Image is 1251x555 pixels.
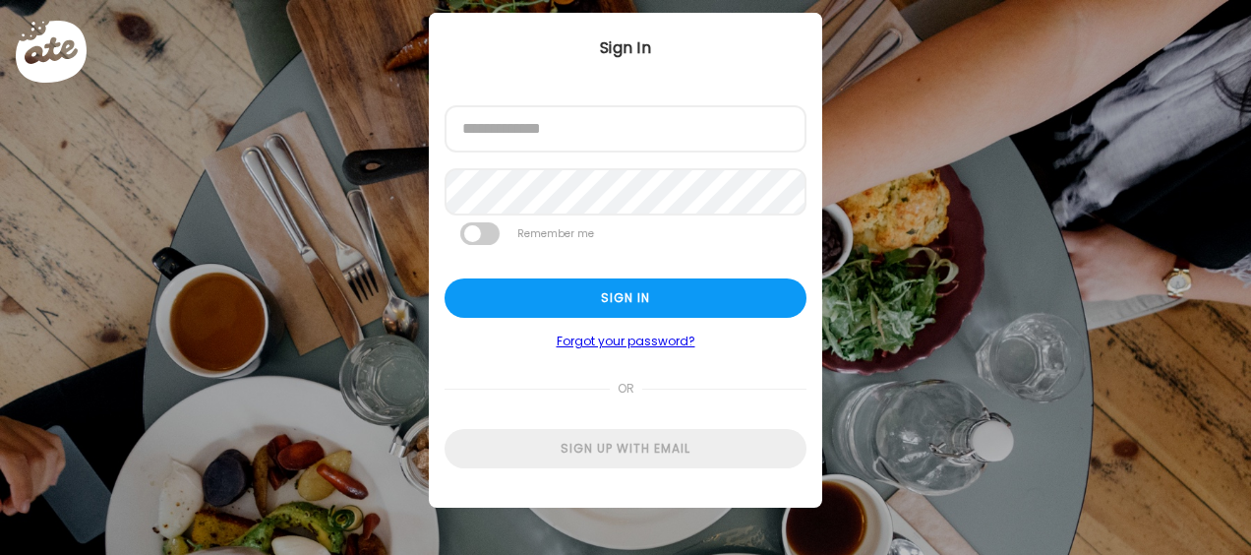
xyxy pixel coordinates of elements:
[445,429,806,468] div: Sign up with email
[429,36,822,60] div: Sign In
[610,369,642,408] span: or
[445,334,806,349] a: Forgot your password?
[515,222,596,245] label: Remember me
[445,278,806,318] div: Sign in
